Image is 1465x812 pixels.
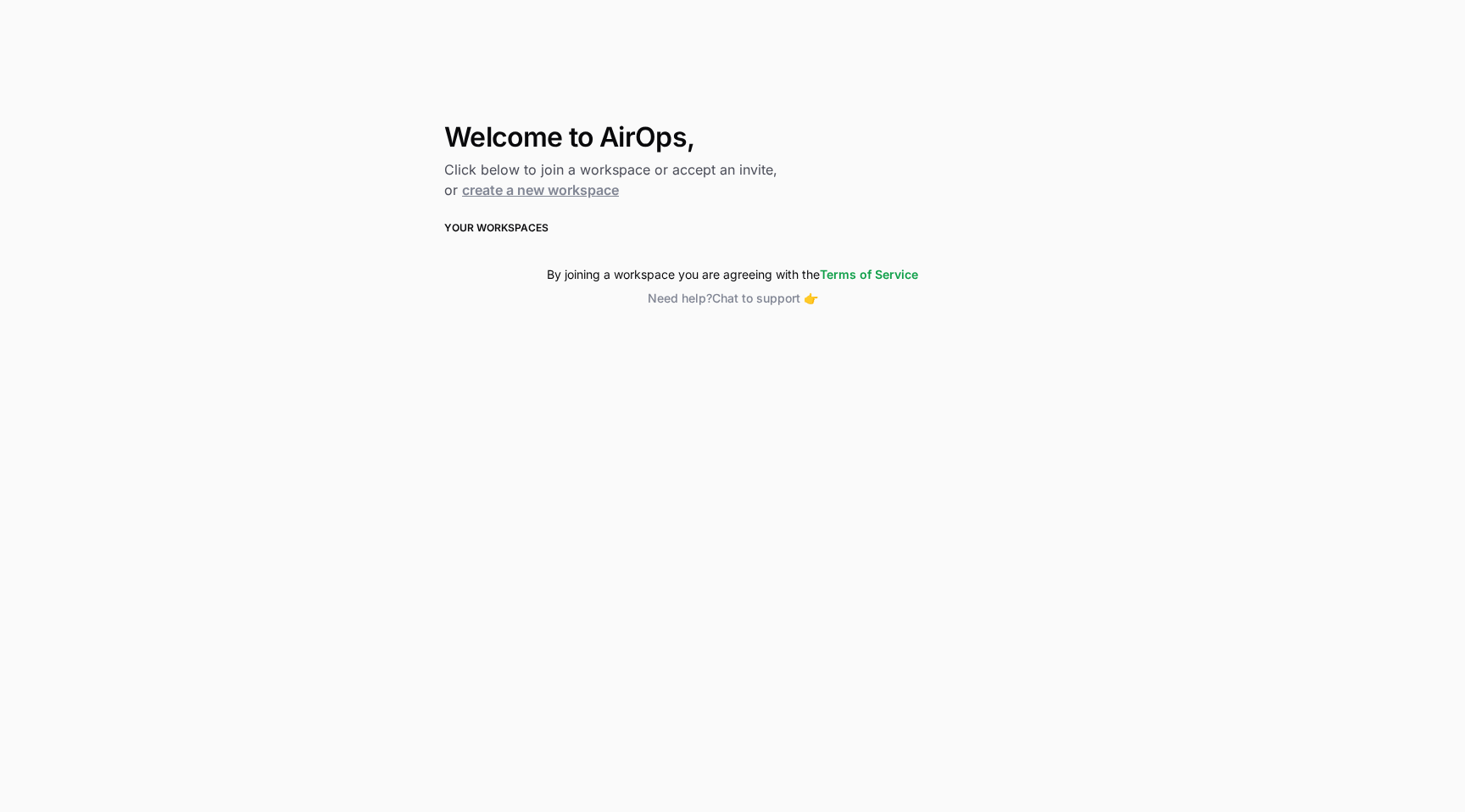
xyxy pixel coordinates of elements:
h2: Click below to join a workspace or accept an invite, or [444,159,1021,200]
a: Terms of Service [820,267,918,281]
button: Need help?Chat to support 👉 [444,290,1021,307]
h1: Welcome to AirOps, [444,122,1021,153]
span: Chat to support 👉 [712,291,818,305]
span: Need help? [648,291,712,305]
div: By joining a workspace you are agreeing with the [444,266,1021,283]
h3: Your Workspaces [444,220,1021,236]
a: create a new workspace [462,181,619,198]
